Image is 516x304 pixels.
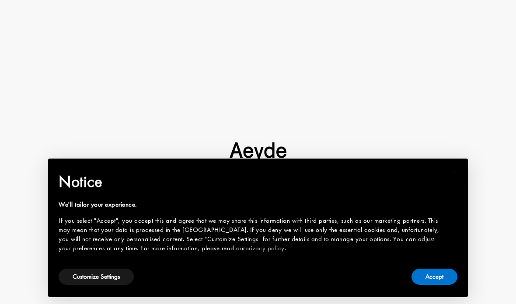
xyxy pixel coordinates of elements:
a: privacy policy [245,244,285,252]
img: footer-logo.svg [230,142,286,162]
div: We'll tailor your experience. [59,200,443,209]
div: If you select "Accept", you accept this and agree that we may share this information with third p... [59,216,443,253]
button: Accept [411,269,457,285]
button: Close this notice [443,161,464,182]
span: × [451,165,457,178]
button: Customize Settings [59,269,134,285]
h2: Notice [59,170,443,193]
